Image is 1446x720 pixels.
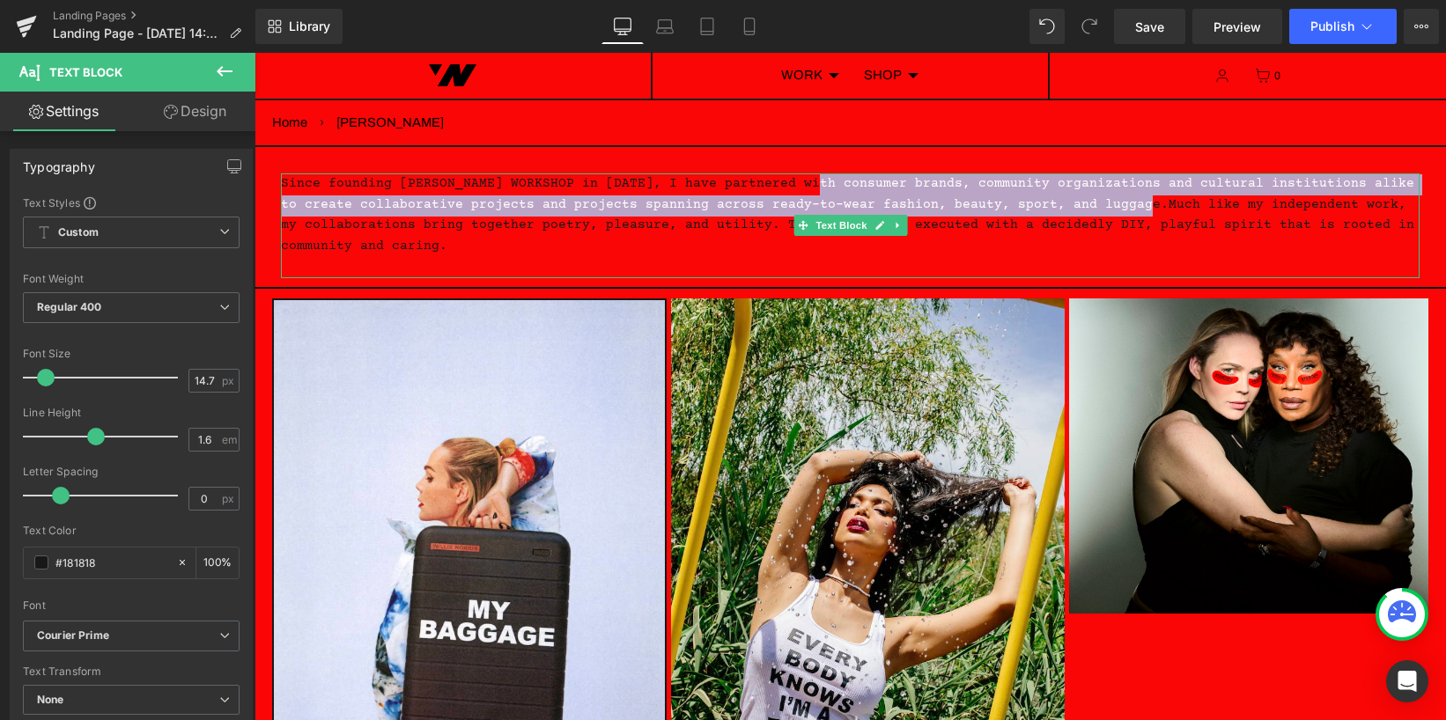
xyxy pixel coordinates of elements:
[196,547,239,578] div: %
[53,26,222,40] span: Landing Page - [DATE] 14:15:37
[1192,9,1282,44] a: Preview
[1135,18,1164,36] span: Save
[174,11,222,33] img: WILLIENORRISREWORKSHOP
[1289,9,1397,44] button: Publish
[23,407,240,419] div: Line Height
[1386,660,1428,702] div: Open Intercom Messenger
[49,65,122,79] span: Text Block
[23,273,240,285] div: Font Weight
[557,162,616,183] span: Text Block
[23,599,240,612] div: Font
[131,92,259,131] a: Design
[222,434,237,445] span: em
[222,493,237,504] span: px
[644,9,686,44] a: Laptop
[634,162,653,183] a: Expand / Collapse
[988,3,1039,43] button: Cart
[37,693,64,706] b: None
[58,225,99,240] b: Custom
[255,9,343,44] a: New Library
[23,195,240,209] div: Text Styles
[1310,19,1354,33] span: Publish
[23,525,240,537] div: Text Color
[23,665,240,678] div: Text Transform
[18,48,53,93] a: Home
[82,48,189,93] a: [PERSON_NAME]
[37,628,109,643] i: Courier Prime
[1029,9,1065,44] button: Undo
[289,18,330,34] span: Library
[686,9,728,44] a: Tablet
[1404,9,1439,44] button: More
[601,9,644,44] a: Desktop
[23,466,240,478] div: Letter Spacing
[728,9,771,44] a: Mobile
[65,48,70,93] span: ›
[222,375,237,386] span: px
[23,150,95,174] div: Typography
[53,9,255,23] a: Landing Pages
[1214,18,1261,36] span: Preview
[37,300,102,313] b: Regular 400
[55,553,168,572] input: Color
[23,348,240,360] div: Font Size
[1072,9,1107,44] button: Redo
